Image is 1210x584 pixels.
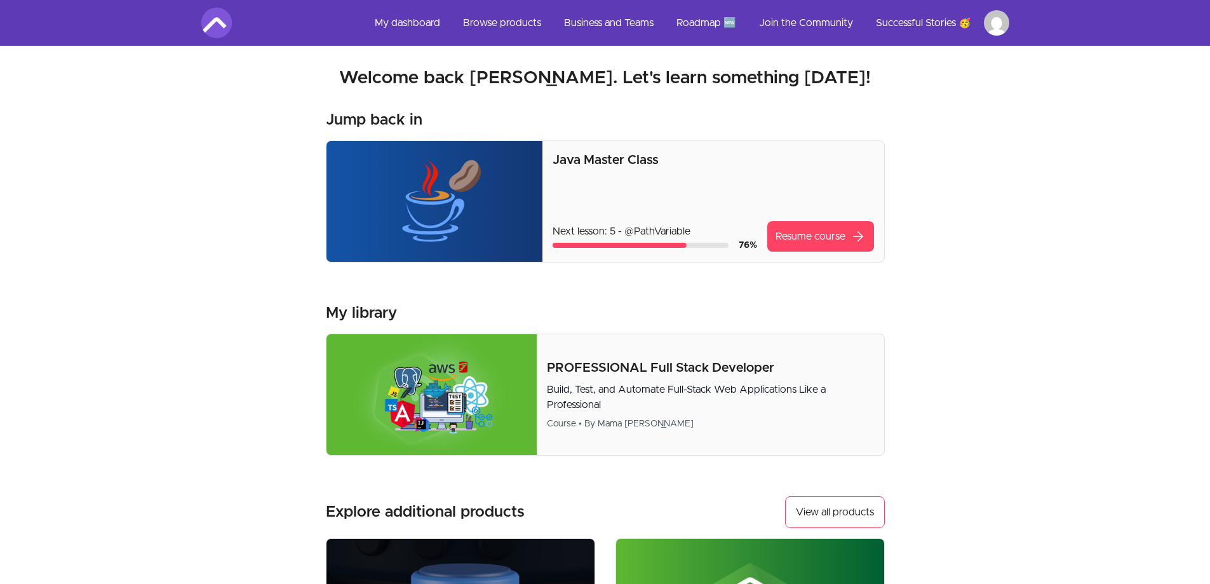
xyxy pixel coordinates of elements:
[547,382,873,412] p: Build, Test, and Automate Full-Stack Web Applications Like a Professional
[326,502,525,522] h3: Explore additional products
[547,418,873,430] div: Course • By Mama [PERSON_NAME]
[326,141,543,262] img: Product image for Java Master Class
[453,8,551,38] a: Browse products
[984,10,1009,36] img: Profile image for Jessie Malinowski
[553,151,873,169] p: Java Master Class
[201,67,1009,90] h2: Welcome back [PERSON_NAME]. Let's learn something [DATE]!
[666,8,746,38] a: Roadmap 🆕
[553,243,728,248] div: Course progress
[326,110,422,130] h3: Jump back in
[785,496,885,528] a: View all products
[554,8,664,38] a: Business and Teams
[326,334,885,456] a: Product image for PROFESSIONAL Full Stack DeveloperPROFESSIONAL Full Stack DeveloperBuild, Test, ...
[866,8,981,38] a: Successful Stories 🥳
[553,224,756,239] p: Next lesson: 5 - @PathVariable
[850,229,866,244] span: arrow_forward
[326,303,397,323] h3: My library
[201,8,232,38] img: Amigoscode logo
[365,8,1009,38] nav: Main
[767,221,874,252] a: Resume coursearrow_forward
[365,8,450,38] a: My dashboard
[326,334,537,455] img: Product image for PROFESSIONAL Full Stack Developer
[749,8,863,38] a: Join the Community
[739,241,757,250] span: 76 %
[547,359,873,377] p: PROFESSIONAL Full Stack Developer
